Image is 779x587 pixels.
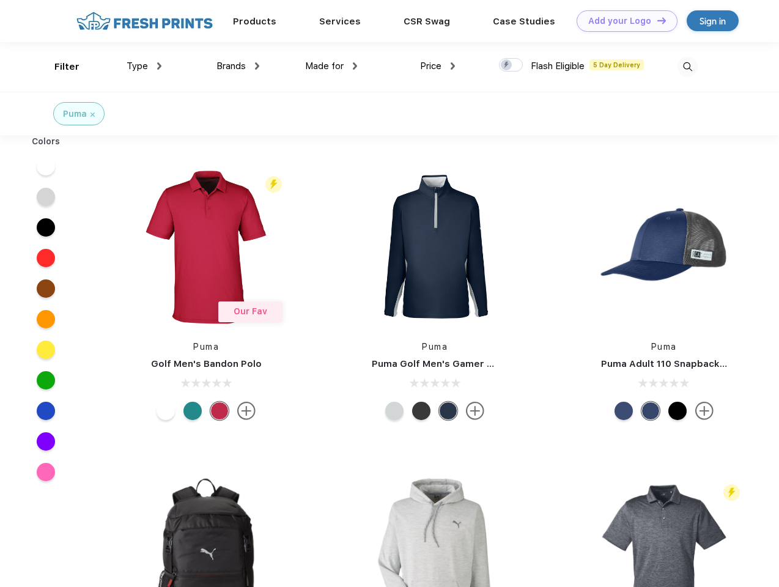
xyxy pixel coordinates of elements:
img: func=resize&h=266 [583,166,745,328]
div: Ski Patrol [210,402,229,420]
div: Add your Logo [588,16,651,26]
img: more.svg [695,402,714,420]
img: func=resize&h=266 [125,166,287,328]
img: dropdown.png [255,62,259,70]
div: Filter [54,60,79,74]
img: func=resize&h=266 [353,166,516,328]
img: more.svg [237,402,256,420]
span: Type [127,61,148,72]
span: Made for [305,61,344,72]
img: desktop_search.svg [677,57,698,77]
span: Our Fav [234,306,267,316]
div: Puma [63,108,87,120]
img: more.svg [466,402,484,420]
div: Peacoat Qut Shd [615,402,633,420]
div: Navy Blazer [439,402,457,420]
a: Sign in [687,10,739,31]
a: Puma [651,342,677,352]
img: dropdown.png [451,62,455,70]
div: Sign in [700,14,726,28]
span: Brands [216,61,246,72]
img: filter_cancel.svg [90,113,95,117]
div: Bright White [157,402,175,420]
img: dropdown.png [157,62,161,70]
div: Green Lagoon [183,402,202,420]
a: Puma Golf Men's Gamer Golf Quarter-Zip [372,358,565,369]
img: flash_active_toggle.svg [723,484,740,501]
a: Golf Men's Bandon Polo [151,358,262,369]
div: Puma Black [412,402,430,420]
div: High Rise [385,402,404,420]
img: fo%20logo%202.webp [73,10,216,32]
span: 5 Day Delivery [589,59,644,70]
a: Services [319,16,361,27]
a: Puma [422,342,448,352]
img: dropdown.png [353,62,357,70]
span: Flash Eligible [531,61,585,72]
a: CSR Swag [404,16,450,27]
div: Peacoat with Qut Shd [641,402,660,420]
span: Price [420,61,441,72]
img: flash_active_toggle.svg [265,176,282,193]
img: DT [657,17,666,24]
div: Colors [23,135,70,148]
div: Pma Blk Pma Blk [668,402,687,420]
a: Products [233,16,276,27]
a: Puma [193,342,219,352]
